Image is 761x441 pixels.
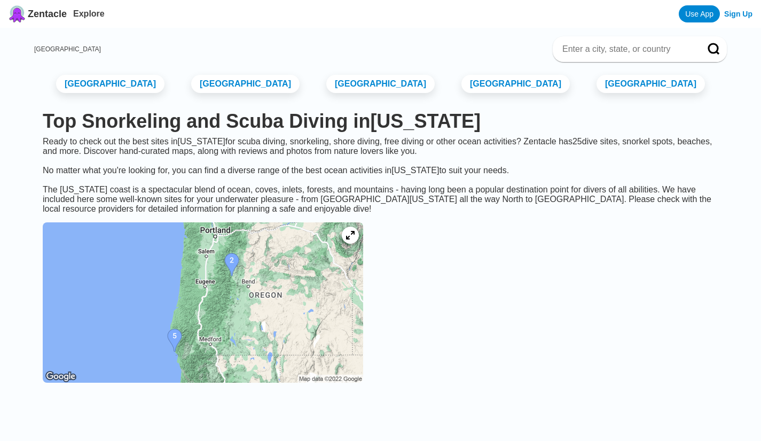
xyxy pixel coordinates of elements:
a: [GEOGRAPHIC_DATA] [461,75,570,93]
a: [GEOGRAPHIC_DATA] [56,75,164,93]
a: [GEOGRAPHIC_DATA] [191,75,300,93]
img: Oregon dive site map [43,222,363,383]
a: Zentacle logoZentacle [9,5,67,22]
a: [GEOGRAPHIC_DATA] [34,45,101,53]
h1: Top Snorkeling and Scuba Diving in [US_STATE] [43,110,718,133]
a: Sign Up [724,10,752,18]
a: Oregon dive site map [34,214,372,393]
div: The [US_STATE] coast is a spectacular blend of ocean, coves, inlets, forests, and mountains - hav... [34,185,727,214]
a: Use App [679,5,720,22]
img: Zentacle logo [9,5,26,22]
a: [GEOGRAPHIC_DATA] [326,75,435,93]
input: Enter a city, state, or country [561,44,693,55]
a: [GEOGRAPHIC_DATA] [597,75,705,93]
a: Explore [73,9,105,18]
div: Ready to check out the best sites in [US_STATE] for scuba diving, snorkeling, shore diving, free ... [34,137,727,185]
span: Zentacle [28,9,67,20]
